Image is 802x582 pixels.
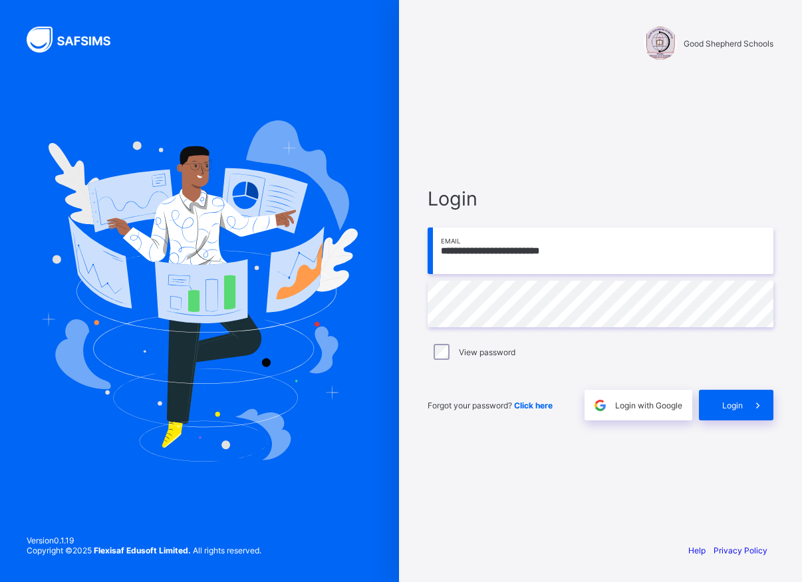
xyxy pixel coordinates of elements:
[615,400,682,410] span: Login with Google
[593,398,608,413] img: google.396cfc9801f0270233282035f929180a.svg
[428,187,773,210] span: Login
[41,120,358,461] img: Hero Image
[684,39,773,49] span: Good Shepherd Schools
[714,545,767,555] a: Privacy Policy
[94,545,191,555] strong: Flexisaf Edusoft Limited.
[428,400,553,410] span: Forgot your password?
[27,27,126,53] img: SAFSIMS Logo
[722,400,743,410] span: Login
[27,535,261,545] span: Version 0.1.19
[27,545,261,555] span: Copyright © 2025 All rights reserved.
[459,347,515,357] label: View password
[514,400,553,410] a: Click here
[688,545,706,555] a: Help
